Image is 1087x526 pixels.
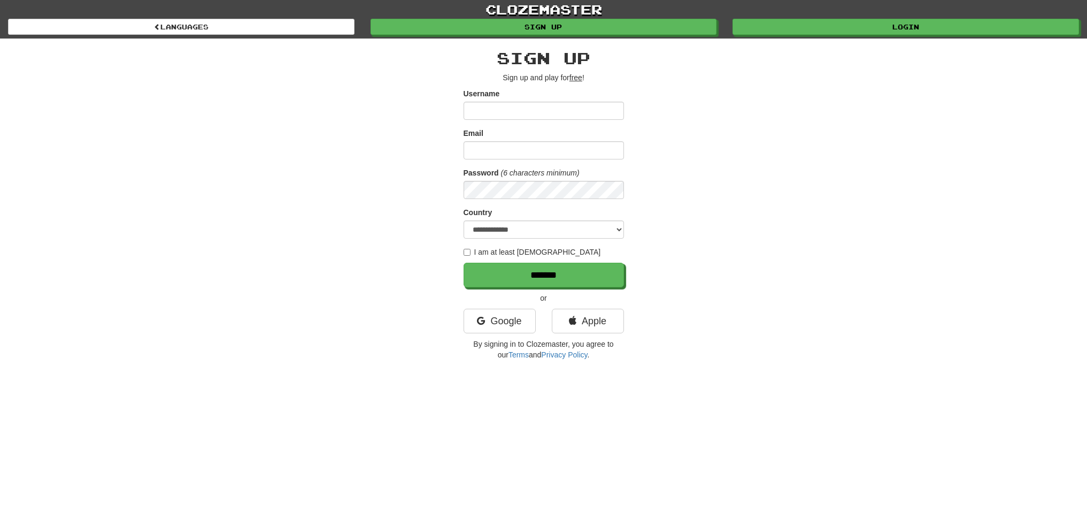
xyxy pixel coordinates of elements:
label: Password [464,167,499,178]
a: Login [733,19,1079,35]
a: Apple [552,309,624,333]
h2: Sign up [464,49,624,67]
label: Email [464,128,483,139]
input: I am at least [DEMOGRAPHIC_DATA] [464,249,471,256]
p: By signing in to Clozemaster, you agree to our and . [464,339,624,360]
a: Google [464,309,536,333]
p: or [464,293,624,303]
u: free [569,73,582,82]
a: Terms [508,350,529,359]
a: Languages [8,19,354,35]
label: Country [464,207,492,218]
a: Sign up [371,19,717,35]
a: Privacy Policy [541,350,587,359]
em: (6 characters minimum) [501,169,580,177]
label: I am at least [DEMOGRAPHIC_DATA] [464,247,601,257]
p: Sign up and play for ! [464,72,624,83]
label: Username [464,88,500,99]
